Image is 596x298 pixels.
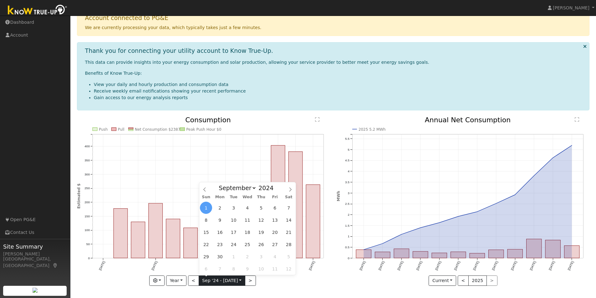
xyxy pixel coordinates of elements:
[85,70,584,77] p: Benefits of Know True-Up:
[84,187,90,190] text: 250
[283,202,295,214] span: September 7, 2024
[356,250,371,258] rect: onclick=""
[451,252,466,258] rect: onclick=""
[489,250,504,258] rect: onclick=""
[85,60,429,65] span: This data can provide insights into your energy consumption and solar production, allowing your s...
[381,242,384,245] circle: onclick=""
[241,238,253,250] span: September 25, 2024
[227,214,240,226] span: September 10, 2024
[199,275,245,286] button: Sep '24 - [DATE]
[397,260,404,271] text: [DATE]
[200,238,212,250] span: September 22, 2024
[94,81,584,88] li: View your daily and hourly production and consumption data
[257,184,279,191] input: Year
[245,275,256,286] button: >
[86,243,90,246] text: 50
[514,194,516,196] circle: onclick=""
[283,250,295,263] span: October 5, 2024
[269,226,281,238] span: September 20, 2024
[476,210,478,213] circle: onclick=""
[432,253,447,258] rect: onclick=""
[269,202,281,214] span: September 6, 2024
[375,252,390,258] rect: onclick=""
[131,222,145,258] rect: onclick=""
[345,159,349,162] text: 4.5
[435,260,442,271] text: [DATE]
[255,250,267,263] span: October 3, 2024
[255,202,267,214] span: September 5, 2024
[227,263,240,275] span: October 8, 2024
[149,204,163,258] rect: onclick=""
[492,260,499,271] text: [DATE]
[166,275,186,286] button: Year
[118,127,124,132] text: Pull
[84,173,90,176] text: 300
[214,202,226,214] span: September 2, 2024
[200,226,212,238] span: September 15, 2024
[413,251,428,258] rect: onclick=""
[269,250,281,263] span: October 4, 2024
[255,214,267,226] span: September 12, 2024
[241,263,253,275] span: October 9, 2024
[214,263,226,275] span: October 7, 2024
[458,275,469,286] button: <
[85,14,168,22] h1: Account connected to PG&E
[94,88,584,94] li: Receive weekly email notifications showing your recent performance
[227,238,240,250] span: September 24, 2024
[77,184,81,209] text: Estimated $
[345,202,349,206] text: 2.5
[84,144,90,148] text: 400
[254,195,268,199] span: Thu
[545,240,560,258] rect: onclick=""
[564,246,579,258] rect: onclick=""
[453,260,461,271] text: [DATE]
[200,263,212,275] span: October 6, 2024
[415,260,423,271] text: [DATE]
[166,219,180,258] rect: onclick=""
[533,174,535,177] circle: onclick=""
[271,145,285,258] rect: onclick=""
[567,260,574,271] text: [DATE]
[227,250,240,263] span: October 1, 2024
[575,117,579,122] text: 
[200,202,212,214] span: September 1, 2024
[429,275,456,286] button: Current
[241,214,253,226] span: September 11, 2024
[529,260,537,271] text: [DATE]
[345,180,349,184] text: 3.5
[88,256,90,260] text: 0
[3,242,67,251] span: Site Summary
[571,144,573,147] circle: onclick=""
[241,250,253,263] span: October 2, 2024
[213,195,227,199] span: Mon
[425,116,511,124] text: Annual Net Consumption
[269,238,281,250] span: September 27, 2024
[227,226,240,238] span: September 17, 2024
[438,221,441,224] circle: onclick=""
[348,256,349,260] text: 0
[362,249,365,251] circle: onclick=""
[241,195,254,199] span: Wed
[241,226,253,238] span: September 18, 2024
[470,253,485,258] rect: onclick=""
[85,47,273,54] h1: Thank you for connecting your utility account to Know True-Up.
[85,25,262,30] span: We are currently processing your data, which typically takes just a few minutes.
[510,260,517,271] text: [DATE]
[359,260,366,271] text: [DATE]
[84,215,90,218] text: 150
[283,214,295,226] span: September 14, 2024
[84,229,90,232] text: 100
[94,94,584,101] li: Gain access to our energy analysis reports
[3,251,67,257] div: [PERSON_NAME]
[457,215,460,218] circle: onclick=""
[359,127,386,132] text: 2025 5.2 MWh
[214,238,226,250] span: September 23, 2024
[345,224,349,227] text: 1.5
[185,116,231,124] text: Consumption
[336,191,341,201] text: MWh
[548,260,555,271] text: [DATE]
[345,246,349,249] text: 0.5
[33,288,38,293] img: retrieve
[282,195,296,199] span: Sat
[255,226,267,238] span: September 19, 2024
